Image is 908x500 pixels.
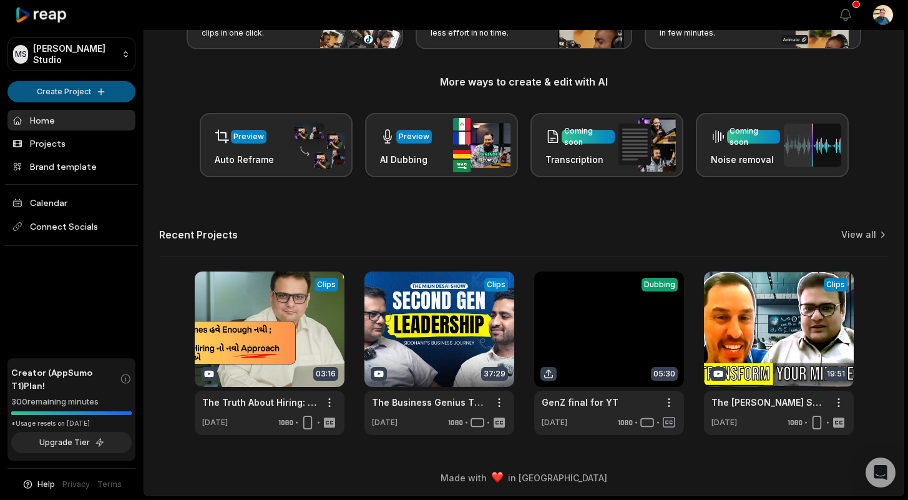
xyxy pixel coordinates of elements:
div: *Usage resets on [DATE] [11,419,132,428]
img: heart emoji [492,472,503,483]
img: transcription.png [618,118,676,172]
img: ai_dubbing.png [453,118,510,172]
span: Connect Socials [7,215,135,238]
div: 300 remaining minutes [11,396,132,408]
a: Home [7,110,135,130]
div: Preview [399,131,429,142]
h3: Auto Reframe [215,153,274,166]
button: Help [22,479,55,490]
a: View all [841,228,876,241]
a: The Truth About Hiring: Why Resumes Are Lying to You [202,396,317,409]
h3: Transcription [545,153,615,166]
h2: Recent Projects [159,228,238,241]
button: Upgrade Tier [11,432,132,453]
a: GenZ final for YT [542,396,618,409]
h3: Noise removal [711,153,780,166]
a: The [PERSON_NAME] Show - Podcast - From Corporate to CEO: [PERSON_NAME]'s Entrepreneurial Journey [711,396,826,409]
div: Preview [233,131,264,142]
button: Create Project [7,81,135,102]
h3: More ways to create & edit with AI [159,74,889,89]
a: The Business Genius That YouTube Won't Tell You About [372,396,487,409]
div: MS [13,45,28,64]
span: Creator (AppSumo T1) Plan! [11,366,120,392]
a: Privacy [62,479,90,490]
p: [PERSON_NAME] Studio [33,43,117,66]
div: Coming soon [564,125,612,148]
span: Help [37,479,55,490]
a: Calendar [7,192,135,213]
a: Projects [7,133,135,154]
a: Brand template [7,156,135,177]
h3: AI Dubbing [380,153,432,166]
div: Open Intercom Messenger [866,458,896,488]
div: Made with in [GEOGRAPHIC_DATA] [155,471,892,484]
img: noise_removal.png [784,124,841,167]
img: auto_reframe.png [288,121,345,170]
div: Coming soon [730,125,778,148]
a: Terms [97,479,122,490]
